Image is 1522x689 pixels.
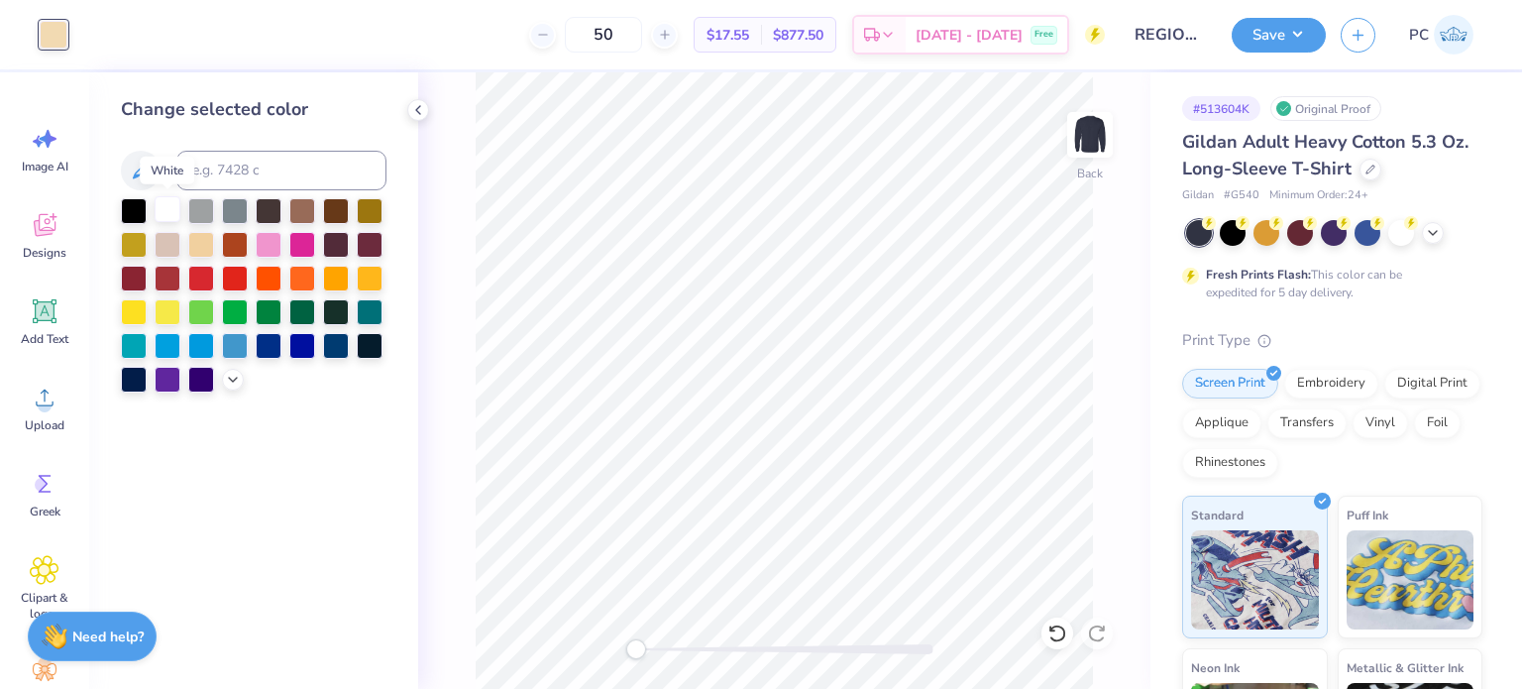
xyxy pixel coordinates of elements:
span: Metallic & Glitter Ink [1347,657,1464,678]
span: Greek [30,504,60,519]
div: Accessibility label [626,639,646,659]
span: Neon Ink [1191,657,1240,678]
button: Save [1232,18,1326,53]
span: Gildan Adult Heavy Cotton 5.3 Oz. Long-Sleeve T-Shirt [1182,130,1468,180]
img: Priyanka Choudhary [1434,15,1473,55]
input: – – [565,17,642,53]
strong: Fresh Prints Flash: [1206,267,1311,283]
div: Rhinestones [1182,448,1278,478]
div: Original Proof [1270,96,1381,121]
div: Print Type [1182,329,1482,352]
div: This color can be expedited for 5 day delivery. [1206,266,1450,301]
span: Designs [23,245,66,261]
span: Image AI [22,159,68,174]
img: Back [1070,115,1110,155]
input: e.g. 7428 c [176,151,386,190]
span: Puff Ink [1347,505,1388,525]
div: Back [1077,165,1103,182]
span: PC [1409,24,1429,47]
a: PC [1400,15,1482,55]
strong: Need help? [72,628,144,646]
span: Upload [25,417,64,433]
img: Puff Ink [1347,530,1474,630]
span: # G540 [1224,187,1259,204]
span: Standard [1191,505,1244,525]
span: Add Text [21,331,68,347]
div: Applique [1182,408,1261,438]
span: Clipart & logos [12,590,77,622]
div: Transfers [1267,408,1347,438]
span: Gildan [1182,187,1214,204]
div: Foil [1414,408,1461,438]
div: Embroidery [1284,369,1378,399]
div: White [140,157,194,184]
div: Change selected color [121,96,386,123]
div: Digital Print [1384,369,1480,399]
div: Vinyl [1353,408,1408,438]
span: $17.55 [707,25,749,46]
div: Screen Print [1182,369,1278,399]
span: $877.50 [773,25,823,46]
img: Standard [1191,530,1319,630]
div: # 513604K [1182,96,1260,121]
span: [DATE] - [DATE] [916,25,1023,46]
input: Untitled Design [1120,15,1217,55]
span: Free [1034,28,1053,42]
span: Minimum Order: 24 + [1269,187,1368,204]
